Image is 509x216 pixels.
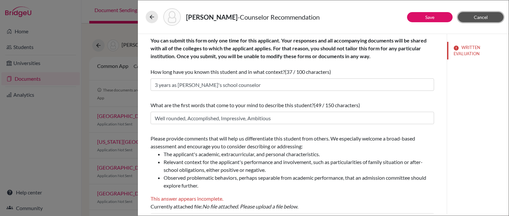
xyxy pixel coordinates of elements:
[151,132,434,213] div: Currently attached file:
[164,158,434,174] li: Relevant context for the applicant's performance and involvement, such as particularities of fami...
[314,102,360,108] span: (49 / 150 characters)
[164,174,434,190] li: Observed problematic behaviors, perhaps separable from academic performance, that an admission co...
[202,203,298,209] i: No file attached. Please upload a file below.
[151,37,427,75] span: How long have you known this student and in what context?
[151,37,427,59] b: You can submit this form only one time for this applicant. Your responses and all accompanying do...
[447,42,509,59] button: WRITTEN EVALUATION
[151,102,314,108] span: What are the first words that come to your mind to describe this student?
[285,69,331,75] span: (37 / 100 characters)
[151,135,434,190] span: Please provide comments that will help us differentiate this student from others. We especially w...
[238,13,320,21] span: - Counselor Recommendation
[164,150,434,158] li: The applicant's academic, extracurricular, and personal characteristics.
[186,13,238,21] strong: [PERSON_NAME]
[454,45,459,51] img: error-544570611efd0a2d1de9.svg
[151,195,223,202] span: This answer appears incomplete.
